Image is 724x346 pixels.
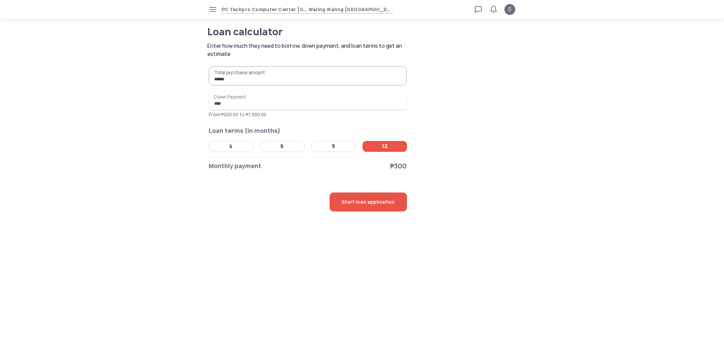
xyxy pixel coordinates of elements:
div: 9 [332,143,335,150]
h2: Loan terms (in months) [209,126,407,136]
span: S [508,5,512,14]
button: PC Techpro Computer Center [GEOGRAPHIC_DATA][PERSON_NAME]Waling Waling [GEOGRAPHIC_DATA][PERSON_N... [222,6,393,14]
span: Start loan application [342,192,395,211]
div: 4 [229,143,233,150]
h1: Loan calculator [207,27,382,37]
p: From ₱200.00 to ₱1,000.00 [209,111,407,118]
button: S [504,4,515,15]
span: PC Techpro Computer Center [GEOGRAPHIC_DATA][PERSON_NAME] [222,6,307,14]
span: Waling Waling [GEOGRAPHIC_DATA][PERSON_NAME], [GEOGRAPHIC_DATA], [GEOGRAPHIC_DATA][PERSON_NAME], ... [307,6,393,14]
input: Total purchase amount [209,66,407,85]
span: ₱300 [390,161,407,171]
div: 6 [280,143,284,150]
input: Down PaymentFrom ₱200.00 to ₱1,000.00 [209,91,407,110]
span: Monthly payment [209,161,261,171]
span: Enter how much they need to borrow, down payment, and loan terms to get an estimate [207,42,409,58]
div: 12 [382,143,388,150]
button: Start loan application [330,192,407,211]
